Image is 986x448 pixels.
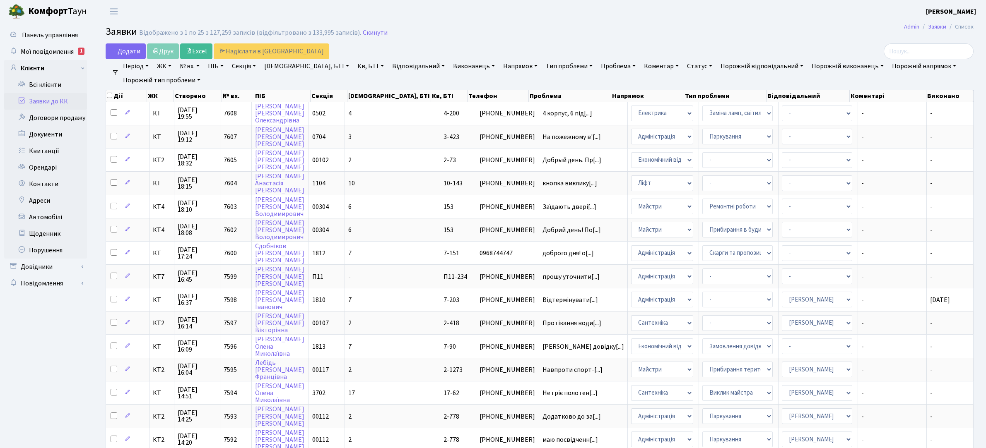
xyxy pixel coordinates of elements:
[312,295,325,304] span: 1810
[178,386,217,400] span: [DATE] 14:51
[312,319,329,328] span: 00107
[312,365,329,374] span: 00117
[480,180,535,187] span: [PHONE_NUMBER]
[153,157,171,163] span: КТ2
[4,159,87,176] a: Орендарі
[176,59,203,73] a: № вх.
[4,77,87,93] a: Всі клієнти
[4,192,87,209] a: Адреси
[850,90,926,102] th: Коментарі
[926,90,974,102] th: Виконано
[224,365,237,374] span: 7595
[311,90,347,102] th: Секція
[348,132,352,141] span: 3
[684,90,767,102] th: Тип проблеми
[930,132,933,141] span: -
[542,202,596,211] span: Заїдають двері[...]
[480,390,535,396] span: [PHONE_NUMBER]
[926,7,976,16] b: [PERSON_NAME]
[480,343,535,350] span: [PHONE_NUMBER]
[104,5,124,18] button: Переключити навігацію
[178,410,217,423] span: [DATE] 14:25
[147,90,174,102] th: ЖК
[542,156,601,165] span: Добрый день. Пр[...]
[444,295,459,304] span: 7-203
[444,249,459,258] span: 7-151
[480,250,535,256] span: 0968744747
[180,43,212,59] a: Excel
[4,126,87,143] a: Документи
[255,149,304,172] a: [PERSON_NAME][PERSON_NAME][PERSON_NAME]
[139,29,361,37] div: Відображено з 1 по 25 з 127,259 записів (відфільтровано з 133,995 записів).
[224,132,237,141] span: 7607
[348,156,352,165] span: 2
[542,365,603,374] span: Навпроти спорт-[...]
[930,272,933,281] span: -
[444,132,459,141] span: 3-423
[431,90,468,102] th: Кв, БТІ
[861,343,923,350] span: -
[444,225,453,235] span: 153
[348,319,352,328] span: 2
[389,59,448,73] a: Відповідальний
[930,179,933,188] span: -
[542,342,624,351] span: [PERSON_NAME] довідку[...]
[178,200,217,213] span: [DATE] 18:10
[926,7,976,17] a: [PERSON_NAME]
[312,412,329,421] span: 00112
[480,320,535,326] span: [PHONE_NUMBER]
[861,134,923,140] span: -
[21,47,74,56] span: Мої повідомлення
[4,60,87,77] a: Клієнти
[542,132,601,141] span: На пожежному в'[...]
[542,59,596,73] a: Тип проблеми
[255,195,304,218] a: [PERSON_NAME][PERSON_NAME]Володимирович
[224,272,237,281] span: 7599
[444,202,453,211] span: 153
[224,225,237,235] span: 7602
[224,249,237,258] span: 7600
[861,436,923,443] span: -
[717,59,807,73] a: Порожній відповідальний
[348,365,352,374] span: 2
[930,295,950,304] span: [DATE]
[861,204,923,210] span: -
[4,225,87,242] a: Щоденник
[542,412,601,421] span: Додатково до за[...]
[480,273,535,280] span: [PHONE_NUMBER]
[363,29,388,37] a: Скинути
[480,157,535,163] span: [PHONE_NUMBER]
[106,43,146,59] a: Додати
[861,250,923,256] span: -
[312,156,329,165] span: 00102
[224,295,237,304] span: 7598
[542,319,601,328] span: Протікання води[...]
[444,319,459,328] span: 2-418
[444,272,467,281] span: П11-234
[255,335,304,358] a: [PERSON_NAME]ОленаМиколаївна
[347,90,431,102] th: [DEMOGRAPHIC_DATA], БТІ
[444,388,459,398] span: 17-62
[444,179,463,188] span: 10-143
[930,435,933,444] span: -
[444,156,456,165] span: 2-73
[444,109,459,118] span: 4-200
[529,90,611,102] th: Проблема
[542,295,598,304] span: Відтермінувати[...]
[178,107,217,120] span: [DATE] 19:55
[861,390,923,396] span: -
[229,59,259,73] a: Секція
[884,43,974,59] input: Пошук...
[312,249,325,258] span: 1812
[255,405,304,428] a: [PERSON_NAME][PERSON_NAME][PERSON_NAME]
[480,297,535,303] span: [PHONE_NUMBER]
[348,412,352,421] span: 2
[312,202,329,211] span: 00304
[930,319,933,328] span: -
[611,90,684,102] th: Напрямок
[4,259,87,275] a: Довідники
[348,295,352,304] span: 7
[224,156,237,165] span: 7605
[4,209,87,225] a: Автомобілі
[153,343,171,350] span: КТ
